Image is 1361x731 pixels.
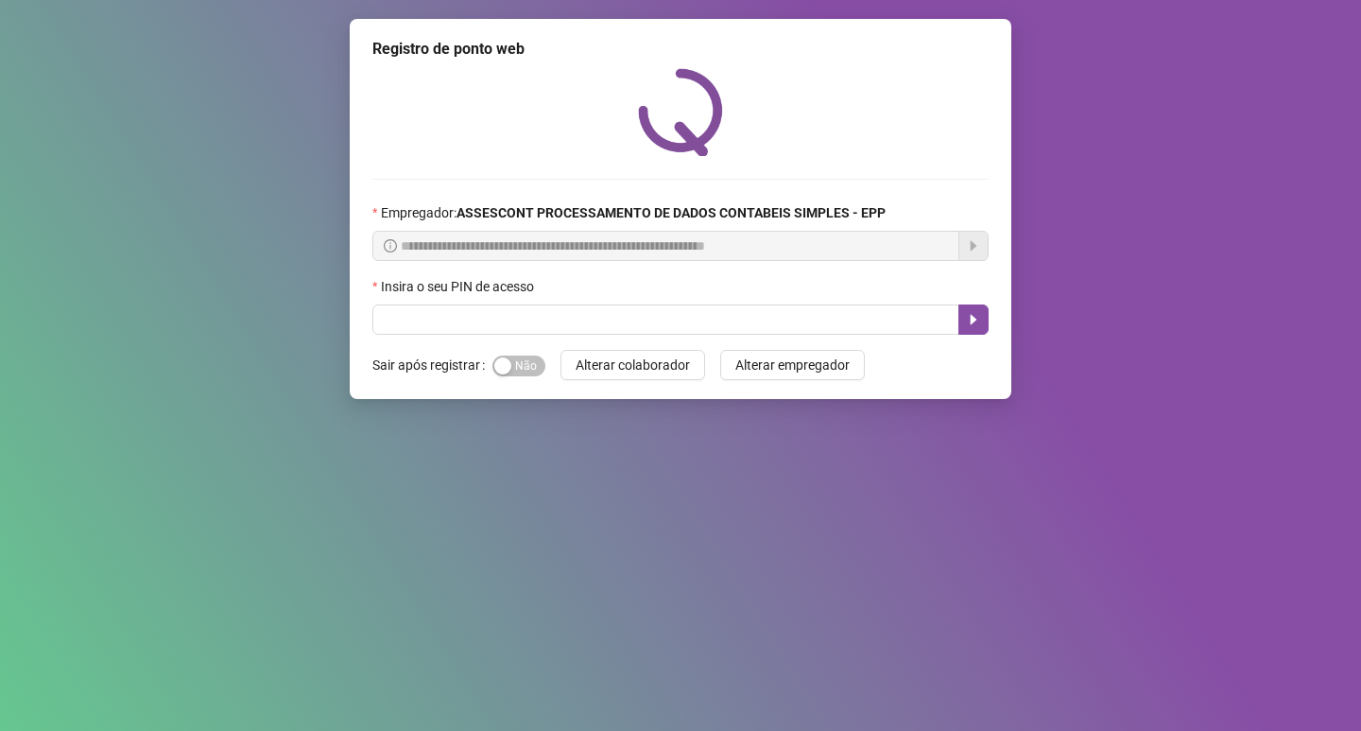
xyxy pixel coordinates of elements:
label: Sair após registrar [372,350,492,380]
span: Alterar empregador [735,355,850,375]
span: info-circle [384,239,397,252]
span: Alterar colaborador [576,355,690,375]
span: caret-right [966,312,981,327]
strong: ASSESCONT PROCESSAMENTO DE DADOS CONTABEIS SIMPLES - EPP [457,205,886,220]
div: Registro de ponto web [372,38,989,61]
button: Alterar empregador [720,350,865,380]
label: Insira o seu PIN de acesso [372,276,546,297]
span: Empregador : [381,202,886,223]
button: Alterar colaborador [560,350,705,380]
img: QRPoint [638,68,723,156]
